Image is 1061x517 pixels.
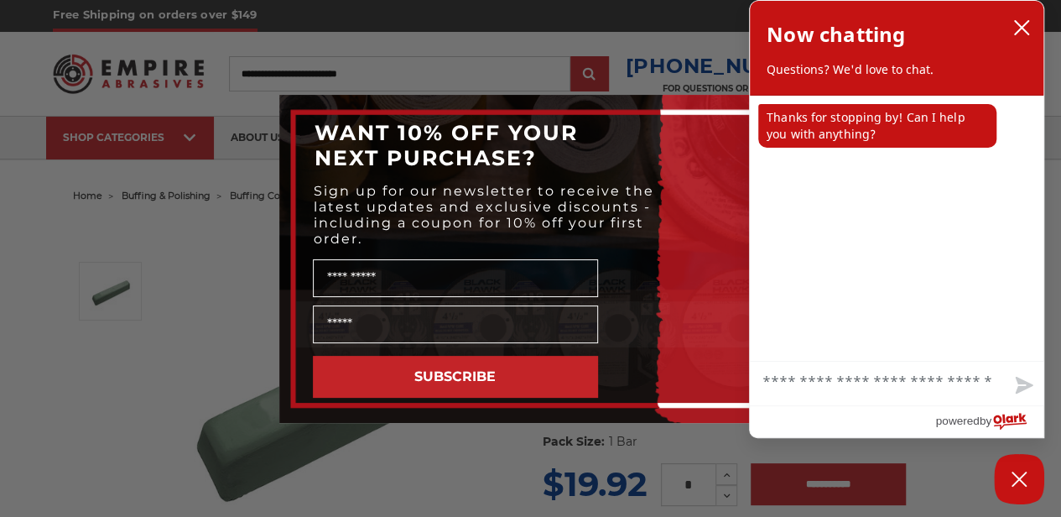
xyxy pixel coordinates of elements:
[1001,367,1043,405] button: Send message
[750,96,1043,361] div: chat
[767,18,905,51] h2: Now chatting
[758,104,996,148] p: Thanks for stopping by! Can I help you with anything?
[935,410,979,431] span: powered
[980,410,991,431] span: by
[315,120,578,170] span: WANT 10% OFF YOUR NEXT PURCHASE?
[935,406,1043,437] a: Powered by Olark
[994,454,1044,504] button: Close Chatbox
[1008,15,1035,40] button: close chatbox
[313,305,598,343] input: Email
[314,183,654,247] span: Sign up for our newsletter to receive the latest updates and exclusive discounts - including a co...
[313,356,598,398] button: SUBSCRIBE
[767,61,1027,78] p: Questions? We'd love to chat.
